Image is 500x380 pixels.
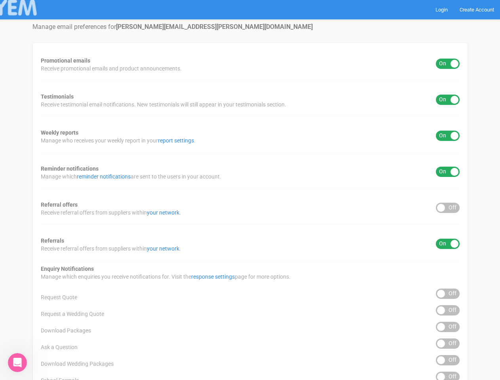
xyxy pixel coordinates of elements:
[41,137,196,144] span: Manage who receives your weekly report in your .
[41,293,77,301] span: Request Quote
[41,360,114,368] span: Download Wedding Packages
[41,310,104,318] span: Request a Wedding Quote
[41,245,181,253] span: Receive referral offers from suppliers within .
[41,173,221,180] span: Manage which are sent to the users in your account.
[41,327,91,334] span: Download Packages
[41,343,78,351] span: Ask a Question
[77,173,131,180] a: reminder notifications
[41,201,78,208] strong: Referral offers
[41,93,74,100] strong: Testimonials
[147,209,179,216] a: your network
[158,137,194,144] a: report settings
[41,266,94,272] strong: Enquiry Notifications
[41,273,291,281] span: Manage which enquiries you receive notifications for. Visit the page for more options.
[41,65,182,72] span: Receive promotional emails and product announcements.
[41,129,78,136] strong: Weekly reports
[41,209,181,217] span: Receive referral offers from suppliers within .
[147,245,179,252] a: your network
[32,23,468,30] h4: Manage email preferences for
[41,165,99,172] strong: Reminder notifications
[8,353,27,372] iframe: Intercom live chat
[41,101,286,108] span: Receive testimonial email notifications. New testimonials will still appear in your testimonials ...
[41,237,64,244] strong: Referrals
[41,57,90,64] strong: Promotional emails
[116,23,313,30] strong: [PERSON_NAME][EMAIL_ADDRESS][PERSON_NAME][DOMAIN_NAME]
[191,274,235,280] a: response settings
